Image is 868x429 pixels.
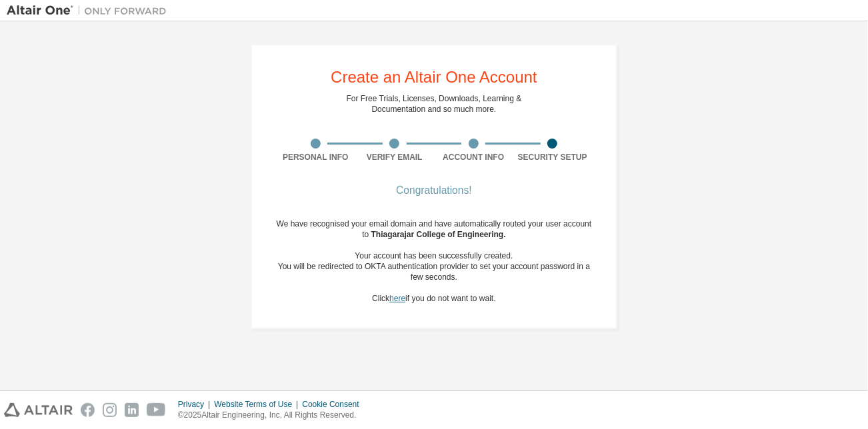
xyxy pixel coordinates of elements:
[81,403,95,417] img: facebook.svg
[103,403,117,417] img: instagram.svg
[276,218,592,304] div: We have recognised your email domain and have automatically routed your user account to Click if ...
[276,152,355,163] div: Personal Info
[434,152,513,163] div: Account Info
[147,403,166,417] img: youtube.svg
[178,399,214,410] div: Privacy
[347,93,522,115] div: For Free Trials, Licenses, Downloads, Learning & Documentation and so much more.
[125,403,139,417] img: linkedin.svg
[276,250,592,261] div: Your account has been successfully created.
[302,399,367,410] div: Cookie Consent
[276,187,592,195] div: Congratulations!
[331,69,537,85] div: Create an Altair One Account
[371,230,506,239] span: Thiagarajar College of Engineering .
[389,294,405,303] a: here
[214,399,302,410] div: Website Terms of Use
[178,410,367,421] p: © 2025 Altair Engineering, Inc. All Rights Reserved.
[7,4,173,17] img: Altair One
[513,152,593,163] div: Security Setup
[355,152,435,163] div: Verify Email
[4,403,73,417] img: altair_logo.svg
[276,261,592,282] div: You will be redirected to OKTA authentication provider to set your account password in a few seco...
